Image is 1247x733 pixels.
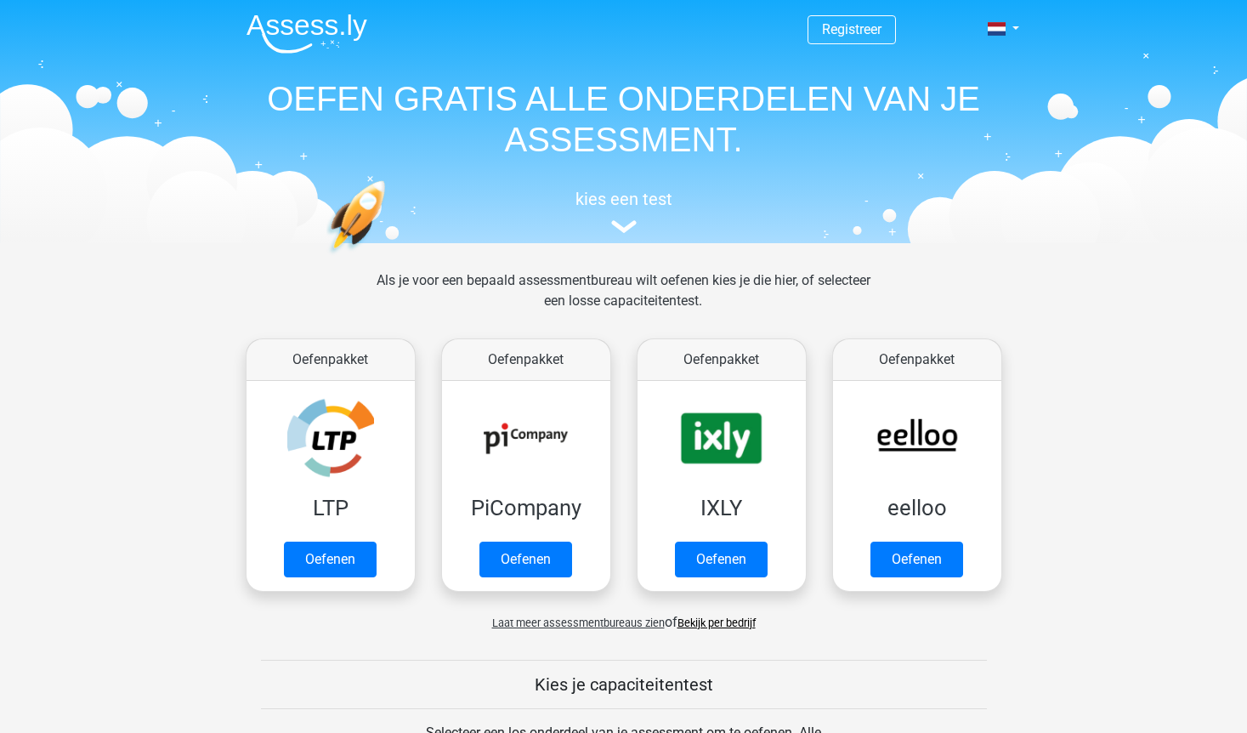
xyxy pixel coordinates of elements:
[677,617,756,629] a: Bekijk per bedrijf
[326,180,451,334] img: oefenen
[247,14,367,54] img: Assessly
[675,542,768,577] a: Oefenen
[233,189,1015,234] a: kies een test
[233,189,1015,209] h5: kies een test
[261,674,987,695] h5: Kies je capaciteitentest
[870,542,963,577] a: Oefenen
[822,21,881,37] a: Registreer
[363,270,884,332] div: Als je voor een bepaald assessmentbureau wilt oefenen kies je die hier, of selecteer een losse ca...
[492,617,665,629] span: Laat meer assessmentbureaus zien
[233,599,1015,633] div: of
[611,220,637,233] img: assessment
[284,542,377,577] a: Oefenen
[233,78,1015,160] h1: OEFEN GRATIS ALLE ONDERDELEN VAN JE ASSESSMENT.
[479,542,572,577] a: Oefenen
